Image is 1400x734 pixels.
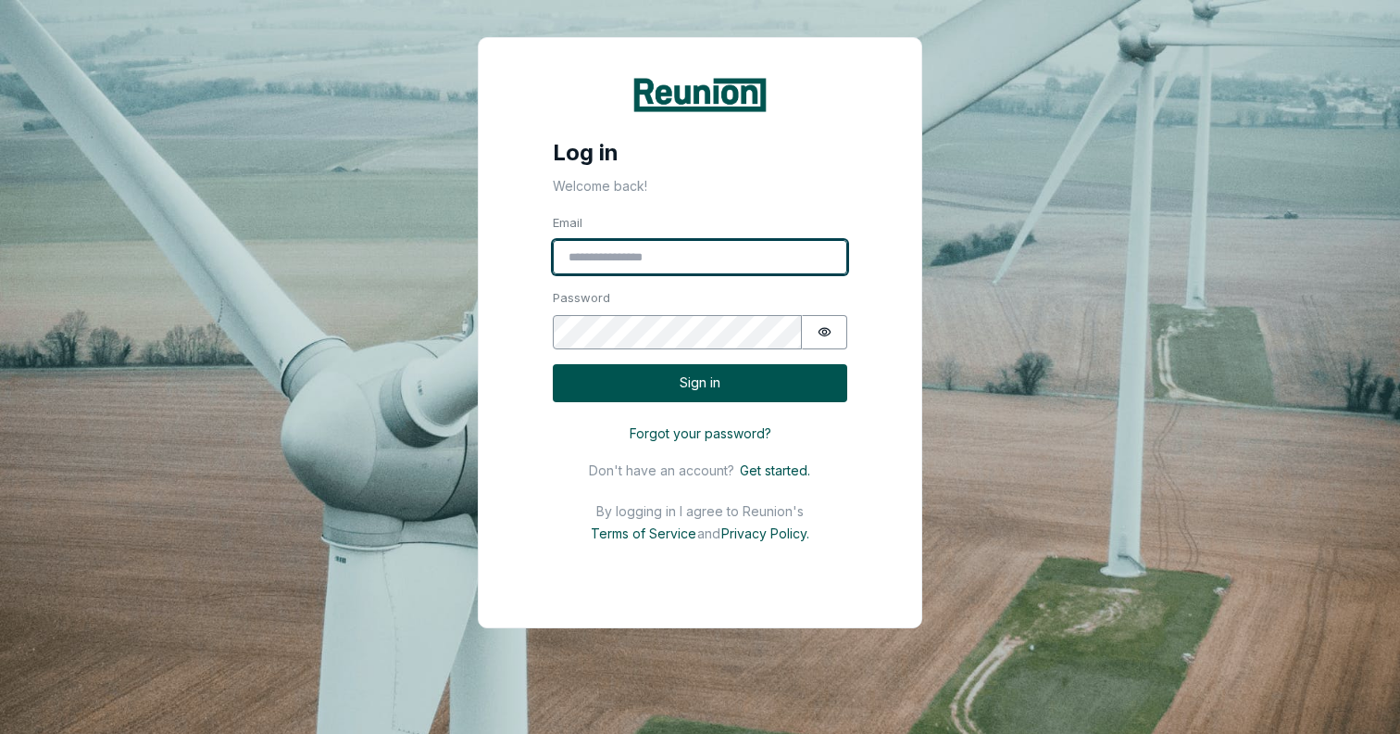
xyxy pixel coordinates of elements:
[585,523,697,544] button: Terms of Service
[697,525,720,541] p: and
[479,120,921,167] h4: Log in
[720,523,815,544] button: Privacy Policy.
[479,167,921,196] p: Welcome back!
[802,315,847,350] button: Show password
[553,364,847,402] button: Sign in
[553,417,847,449] button: Forgot your password?
[553,289,847,308] label: Password
[589,462,734,478] p: Don't have an account?
[631,75,769,115] img: Reunion
[553,214,847,233] label: Email
[734,460,811,481] button: Get started.
[596,503,804,519] p: By logging in I agree to Reunion's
